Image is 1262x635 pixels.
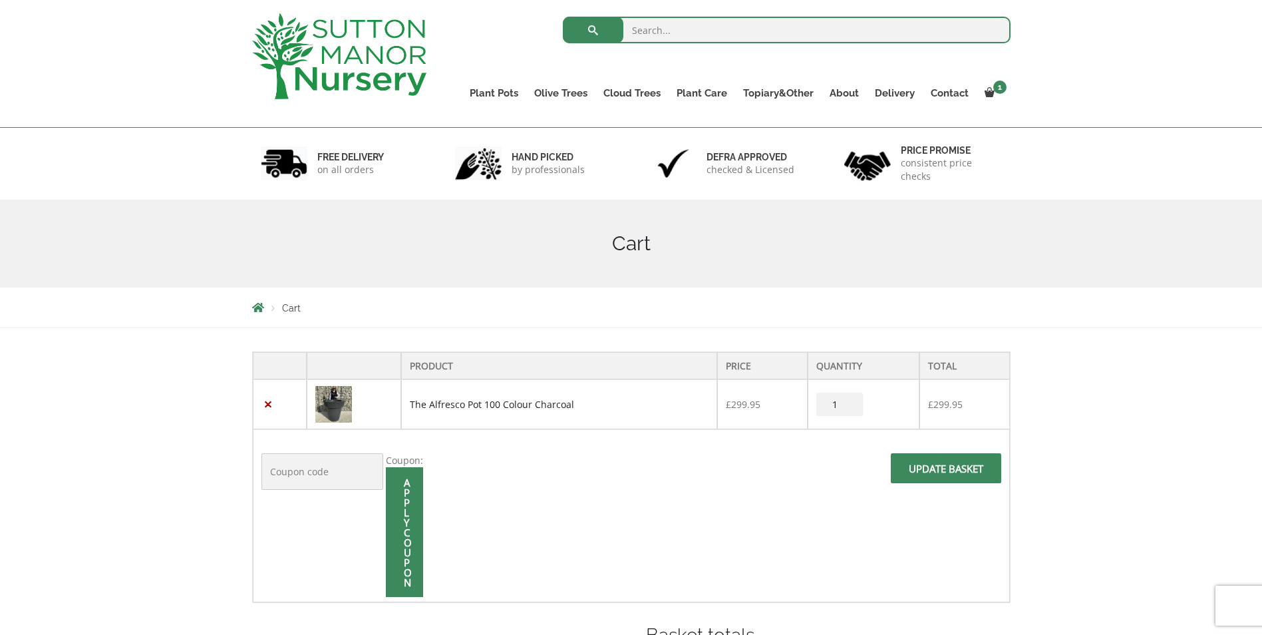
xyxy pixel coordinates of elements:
[650,146,697,180] img: 3.jpg
[512,163,585,176] p: by professionals
[252,13,426,99] img: logo
[669,84,735,103] a: Plant Care
[891,453,1001,483] input: Update basket
[977,84,1011,103] a: 1
[282,303,301,314] span: Cart
[816,393,863,416] input: Product quantity
[401,352,718,379] th: Product
[317,163,384,176] p: on all orders
[901,144,1002,156] h6: Price promise
[717,352,808,379] th: Price
[252,232,1011,256] h1: Cart
[844,143,891,184] img: 4.jpg
[252,302,1011,313] nav: Breadcrumbs
[261,397,275,411] a: Remove this item
[386,467,423,597] input: Apply coupon
[993,81,1007,94] span: 1
[735,84,822,103] a: Topiary&Other
[526,84,595,103] a: Olive Trees
[261,146,307,180] img: 1.jpg
[317,151,384,163] h6: FREE DELIVERY
[315,386,352,423] img: Cart - IMG 8180
[726,398,731,411] span: £
[707,151,794,163] h6: Defra approved
[919,352,1010,379] th: Total
[512,151,585,163] h6: hand picked
[901,156,1002,183] p: consistent price checks
[867,84,923,103] a: Delivery
[563,17,1011,43] input: Search...
[410,398,574,411] a: The Alfresco Pot 100 Colour Charcoal
[822,84,867,103] a: About
[386,454,423,467] label: Coupon:
[808,352,919,379] th: Quantity
[928,398,933,411] span: £
[928,398,963,411] bdi: 299.95
[261,453,383,490] input: Coupon code
[462,84,526,103] a: Plant Pots
[707,163,794,176] p: checked & Licensed
[595,84,669,103] a: Cloud Trees
[455,146,502,180] img: 2.jpg
[726,398,760,411] bdi: 299.95
[923,84,977,103] a: Contact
